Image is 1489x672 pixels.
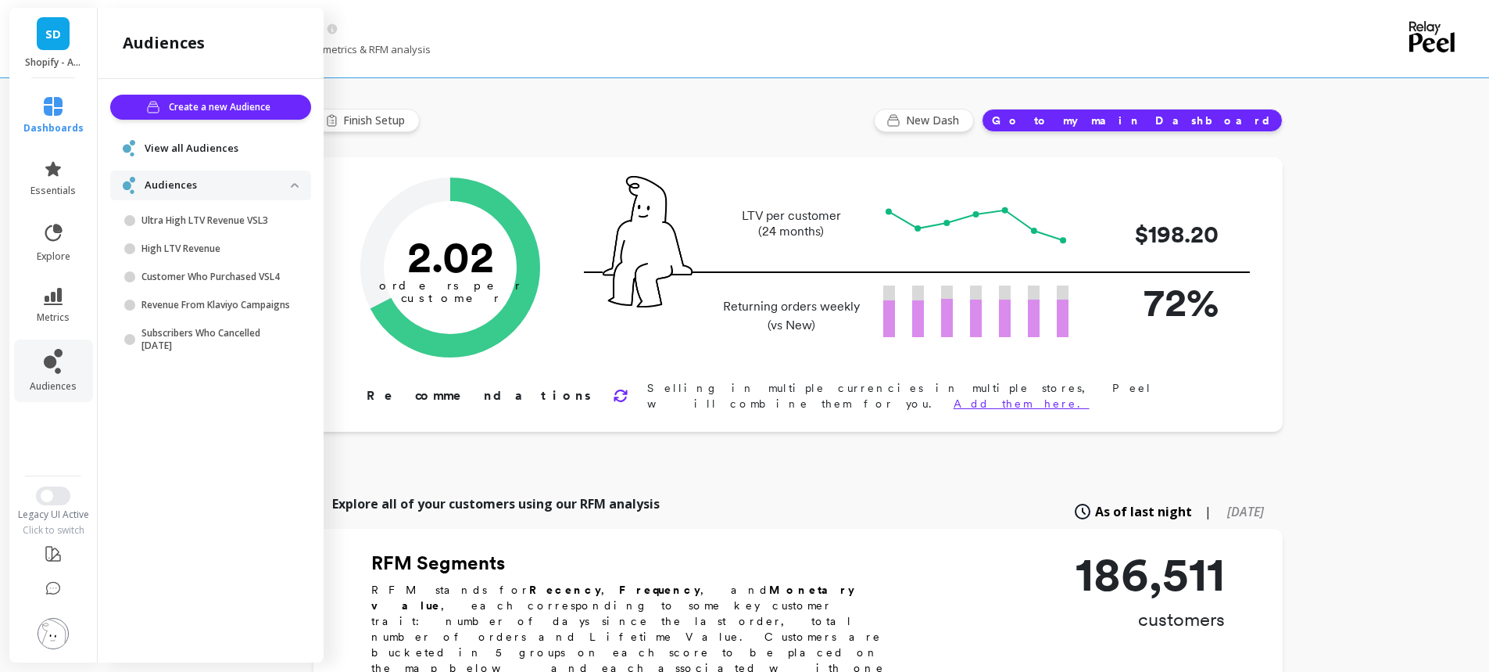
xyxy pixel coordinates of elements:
p: Recommendations [367,386,594,405]
p: LTV per customer (24 months) [718,208,864,239]
p: Selling in multiple currencies in multiple stores, Peel will combine them for you. [647,380,1233,411]
button: New Dash [874,109,974,132]
span: [DATE] [1227,503,1264,520]
p: Audiences [145,178,291,193]
b: Recency [529,584,601,596]
span: audiences [30,380,77,393]
span: dashboards [23,122,84,135]
p: Subscribers Who Cancelled [DATE] [141,327,291,352]
p: 72% [1093,273,1219,332]
p: Revenue From Klaviyo Campaigns [141,299,291,311]
span: New Dash [906,113,964,128]
div: Click to switch [8,524,99,537]
h2: audiences [123,32,205,54]
span: Finish Setup [343,113,410,128]
button: Create a new Audience [110,95,311,120]
h2: RFM Segments [371,551,903,576]
img: down caret icon [291,183,299,188]
span: SD [45,25,61,43]
span: Create a new Audience [169,99,275,115]
text: 2.02 [406,231,493,282]
p: Ultra High LTV Revenue VSL3 [141,214,291,227]
p: Explore all of your customers using our RFM analysis [332,494,660,513]
p: 186,511 [1076,551,1225,598]
span: | [1204,502,1212,521]
div: Legacy UI Active [8,508,99,521]
p: Returning orders weekly (vs New) [718,297,864,335]
button: Switch to New UI [36,487,70,505]
p: Customer Who Purchased VSL4 [141,271,291,283]
img: pal seatted on line [603,176,693,307]
img: navigation item icon [123,177,135,193]
button: Finish Setup [313,109,420,132]
tspan: customer [400,291,499,305]
b: Frequency [619,584,700,596]
a: Add them here. [954,397,1090,410]
button: Go to my main Dashboard [982,109,1283,132]
span: explore [37,250,70,263]
span: essentials [30,185,76,197]
span: metrics [37,311,70,324]
p: Shopify - All Data [25,56,82,69]
p: customers [1076,607,1225,632]
a: View all Audiences [145,141,299,156]
img: profile picture [38,618,69,649]
img: navigation item icon [123,140,135,156]
span: View all Audiences [145,141,238,156]
tspan: orders per [379,279,521,293]
p: High LTV Revenue [141,243,291,255]
p: $198.20 [1093,217,1219,252]
span: As of last night [1095,502,1192,521]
